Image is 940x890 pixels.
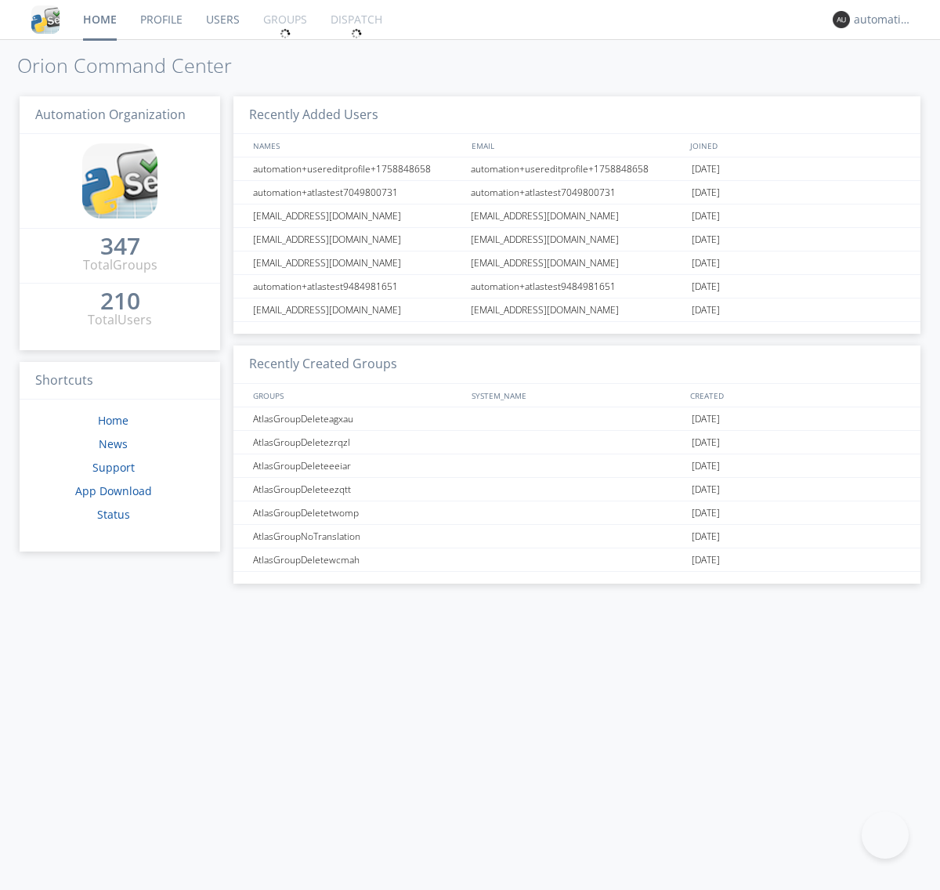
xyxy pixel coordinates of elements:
span: [DATE] [692,501,720,525]
div: Total Groups [83,256,157,274]
a: AtlasGroupDeleteagxau[DATE] [233,407,920,431]
div: [EMAIL_ADDRESS][DOMAIN_NAME] [249,204,466,227]
span: [DATE] [692,548,720,572]
div: 347 [100,238,140,254]
div: CREATED [686,384,906,407]
div: AtlasGroupNoTranslation [249,525,466,548]
div: automation+usereditprofile+1758848658 [249,157,466,180]
a: [EMAIL_ADDRESS][DOMAIN_NAME][EMAIL_ADDRESS][DOMAIN_NAME][DATE] [233,251,920,275]
a: AtlasGroupNoTranslation[DATE] [233,525,920,548]
div: [EMAIL_ADDRESS][DOMAIN_NAME] [467,228,688,251]
div: AtlasGroupDeleteeeiar [249,454,466,477]
img: spin.svg [280,28,291,39]
div: automation+atlastest7049800731 [249,181,466,204]
a: 347 [100,238,140,256]
div: 210 [100,293,140,309]
div: EMAIL [468,134,686,157]
div: AtlasGroupDeletetwomp [249,501,466,524]
div: [EMAIL_ADDRESS][DOMAIN_NAME] [467,251,688,274]
a: Home [98,413,128,428]
a: 210 [100,293,140,311]
span: [DATE] [692,275,720,298]
div: [EMAIL_ADDRESS][DOMAIN_NAME] [249,228,466,251]
a: AtlasGroupDeleteeeiar[DATE] [233,454,920,478]
div: [EMAIL_ADDRESS][DOMAIN_NAME] [249,298,466,321]
div: SYSTEM_NAME [468,384,686,407]
a: AtlasGroupDeletetwomp[DATE] [233,501,920,525]
div: AtlasGroupDeleteezqtt [249,478,466,501]
div: NAMES [249,134,464,157]
a: Support [92,460,135,475]
a: [EMAIL_ADDRESS][DOMAIN_NAME][EMAIL_ADDRESS][DOMAIN_NAME][DATE] [233,204,920,228]
a: automation+atlastest9484981651automation+atlastest9484981651[DATE] [233,275,920,298]
a: [EMAIL_ADDRESS][DOMAIN_NAME][EMAIL_ADDRESS][DOMAIN_NAME][DATE] [233,228,920,251]
iframe: Toggle Customer Support [862,812,909,859]
img: 373638.png [833,11,850,28]
span: Automation Organization [35,106,186,123]
span: [DATE] [692,454,720,478]
span: [DATE] [692,181,720,204]
span: [DATE] [692,204,720,228]
div: [EMAIL_ADDRESS][DOMAIN_NAME] [249,251,466,274]
div: automation+atlastest9484981651 [249,275,466,298]
a: AtlasGroupDeletezrqzl[DATE] [233,431,920,454]
h3: Shortcuts [20,362,220,400]
span: [DATE] [692,251,720,275]
span: [DATE] [692,228,720,251]
a: automation+usereditprofile+1758848658automation+usereditprofile+1758848658[DATE] [233,157,920,181]
a: AtlasGroupDeletewcmah[DATE] [233,548,920,572]
span: [DATE] [692,431,720,454]
h3: Recently Created Groups [233,346,920,384]
a: [EMAIL_ADDRESS][DOMAIN_NAME][EMAIL_ADDRESS][DOMAIN_NAME][DATE] [233,298,920,322]
div: GROUPS [249,384,464,407]
span: [DATE] [692,407,720,431]
a: App Download [75,483,152,498]
div: [EMAIL_ADDRESS][DOMAIN_NAME] [467,204,688,227]
div: AtlasGroupDeleteagxau [249,407,466,430]
a: AtlasGroupDeleteezqtt[DATE] [233,478,920,501]
div: AtlasGroupDeletezrqzl [249,431,466,454]
div: automation+usereditprofile+1758848658 [467,157,688,180]
span: [DATE] [692,525,720,548]
div: JOINED [686,134,906,157]
a: automation+atlastest7049800731automation+atlastest7049800731[DATE] [233,181,920,204]
div: automation+atlastest9484981651 [467,275,688,298]
span: [DATE] [692,298,720,322]
div: AtlasGroupDeletewcmah [249,548,466,571]
div: automation+atlastest7049800731 [467,181,688,204]
div: automation+atlas0003 [854,12,913,27]
span: [DATE] [692,157,720,181]
h3: Recently Added Users [233,96,920,135]
div: Total Users [88,311,152,329]
img: cddb5a64eb264b2086981ab96f4c1ba7 [31,5,60,34]
a: News [99,436,128,451]
span: [DATE] [692,478,720,501]
img: cddb5a64eb264b2086981ab96f4c1ba7 [82,143,157,219]
div: [EMAIL_ADDRESS][DOMAIN_NAME] [467,298,688,321]
a: Status [97,507,130,522]
img: spin.svg [351,28,362,39]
